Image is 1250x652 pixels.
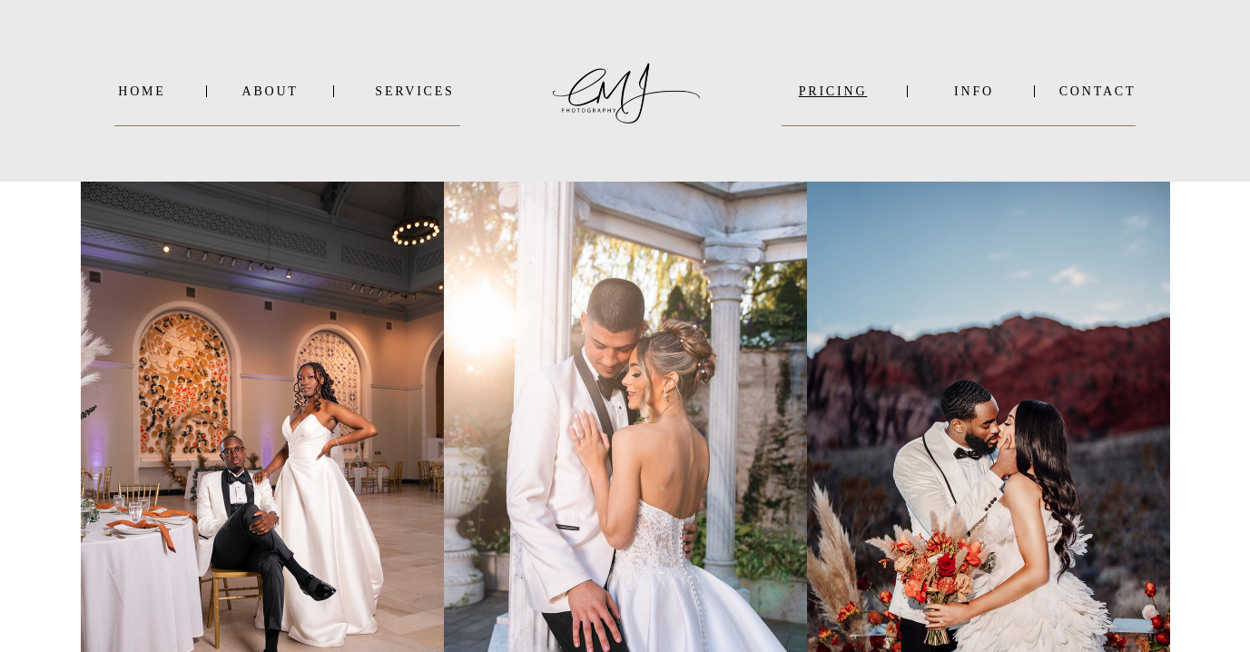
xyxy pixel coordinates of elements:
[782,84,884,98] a: PRICING
[369,84,461,98] a: SERVICES
[242,84,297,98] a: About
[115,84,170,98] a: Home
[930,84,1019,98] a: INFO
[1059,84,1137,98] a: Contact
